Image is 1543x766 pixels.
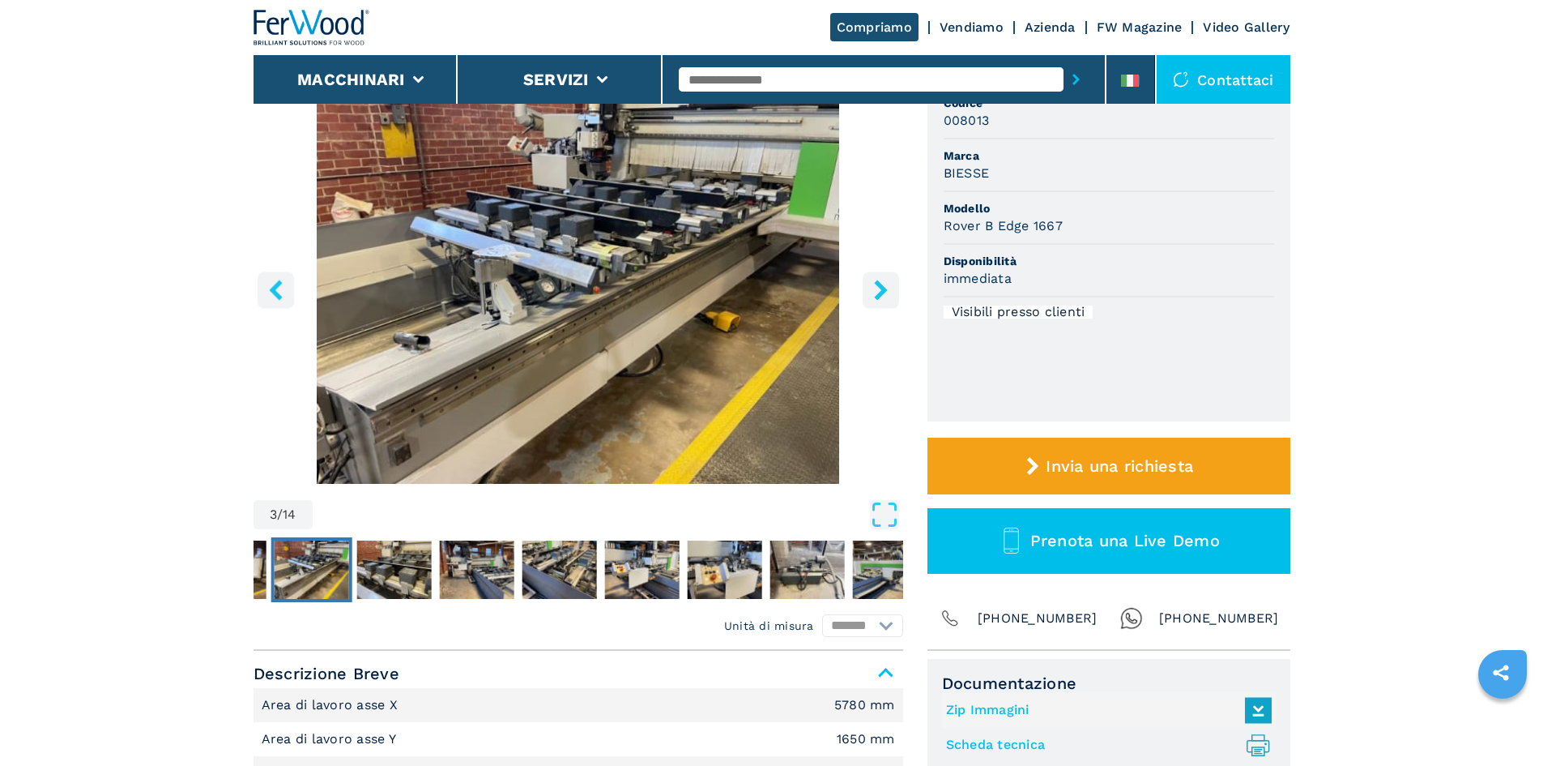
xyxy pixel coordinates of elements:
a: sharethis [1481,653,1521,693]
button: left-button [258,272,294,308]
nav: Thumbnail Navigation [188,537,838,602]
img: Ferwood [254,10,370,45]
span: / [277,508,283,521]
img: d7bd7e175b8f3230bc9151a1869858fd [604,541,679,599]
img: aa1831fa0246556adf21a7a836daa782 [522,541,596,599]
p: Area di lavoro asse X [262,696,403,714]
img: a9dc993236a25f6102887cd579453b98 [191,541,266,599]
span: [PHONE_NUMBER] [978,607,1098,630]
button: Go to Slide 9 [766,537,847,602]
button: Go to Slide 2 [188,537,269,602]
img: Contattaci [1173,71,1189,88]
img: 1d49a50f88c3176c7c533c570f4c86ce [439,541,514,599]
img: f48812e1df95cd00ef9b09bc66e228a9 [687,541,761,599]
img: Phone [939,607,961,630]
button: Prenota una Live Demo [927,508,1290,574]
button: Macchinari [297,70,405,89]
em: Unità di misura [724,618,814,634]
button: right-button [863,272,899,308]
img: Whatsapp [1120,607,1143,630]
button: submit-button [1063,61,1089,98]
h3: Rover B Edge 1667 [944,216,1063,235]
span: Prenota una Live Demo [1030,531,1220,550]
span: Modello [944,200,1274,216]
span: Documentazione [942,674,1276,693]
img: 670f8be72daf770778d024a8b9abd1b7 [769,541,844,599]
iframe: Chat [1474,693,1531,754]
button: Servizi [523,70,589,89]
h3: 008013 [944,111,990,130]
span: 3 [270,508,277,521]
div: Contattaci [1157,55,1290,104]
a: Zip Immagini [946,697,1264,724]
p: Area di lavoro asse Y [262,730,401,748]
em: 5780 mm [834,699,895,712]
img: 169454043250ff057a2763e3036f5d13 [274,541,348,599]
button: Go to Slide 10 [849,537,930,602]
button: Open Fullscreen [317,500,899,529]
span: 14 [283,508,296,521]
a: Scheda tecnica [946,732,1264,759]
span: Invia una richiesta [1046,456,1193,476]
div: Go to Slide 3 [254,91,903,484]
img: Centro di lavoro a Bordare BIESSE Rover B Edge 1667 [254,91,903,484]
span: [PHONE_NUMBER] [1159,607,1279,630]
span: Disponibilità [944,253,1274,269]
img: ed24f7b00d1bce14befd9ebcb25a673c [356,541,431,599]
em: 1650 mm [837,733,895,746]
span: Descrizione Breve [254,659,903,688]
a: FW Magazine [1097,19,1183,35]
h3: immediata [944,269,1012,288]
button: Go to Slide 7 [601,537,682,602]
a: Compriamo [830,13,919,41]
span: Marca [944,148,1274,164]
a: Video Gallery [1203,19,1289,35]
button: Invia una richiesta [927,438,1290,494]
a: Vendiamo [940,19,1004,35]
button: Go to Slide 3 [271,537,352,602]
h3: BIESSE [944,164,990,182]
a: Azienda [1025,19,1076,35]
button: Go to Slide 5 [436,537,517,602]
button: Go to Slide 4 [353,537,434,602]
button: Go to Slide 8 [684,537,765,602]
button: Go to Slide 6 [518,537,599,602]
div: Visibili presso clienti [944,306,1093,319]
img: 1a518e3f49bb539679a7de816932b910 [852,541,927,599]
